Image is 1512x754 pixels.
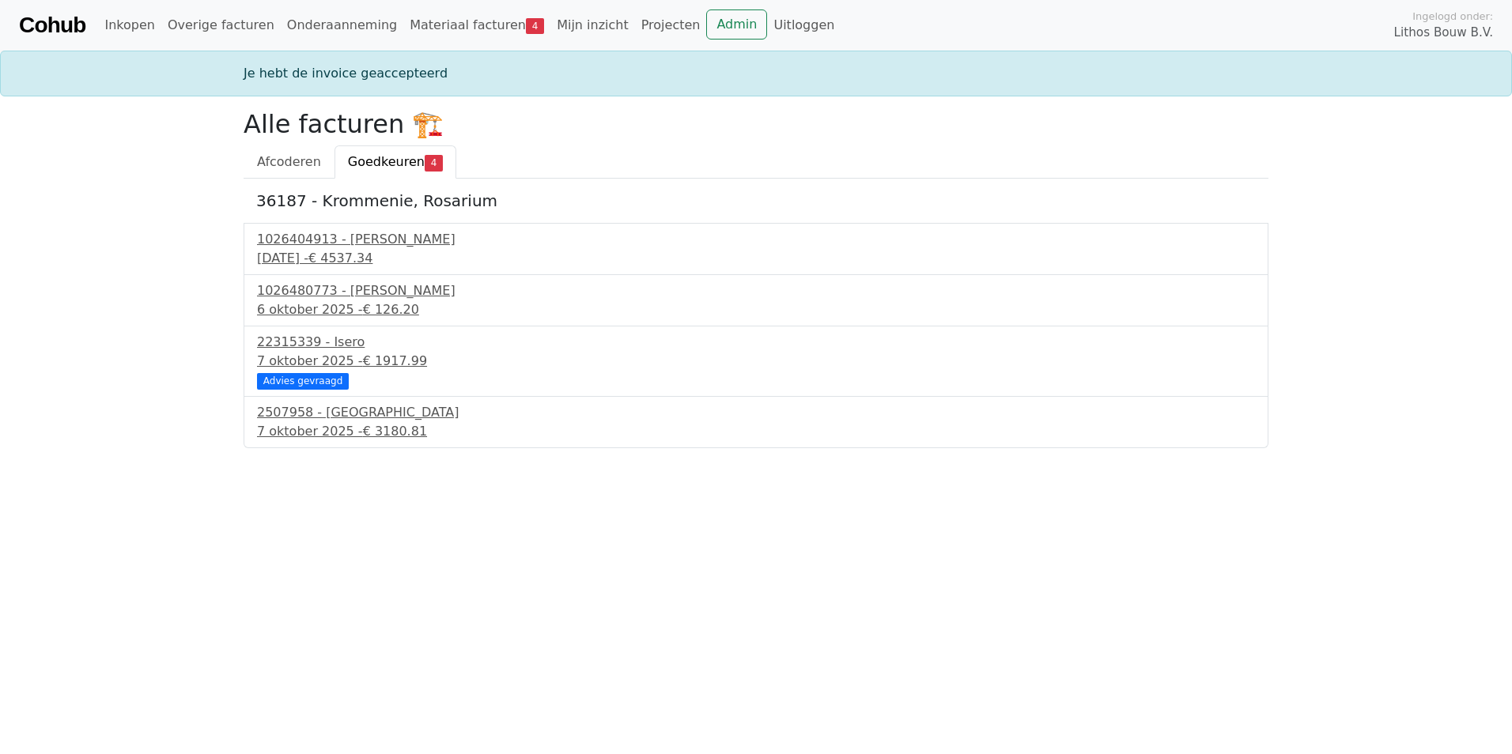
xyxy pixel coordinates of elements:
[257,230,1255,249] div: 1026404913 - [PERSON_NAME]
[257,300,1255,319] div: 6 oktober 2025 -
[257,281,1255,300] div: 1026480773 - [PERSON_NAME]
[257,281,1255,319] a: 1026480773 - [PERSON_NAME]6 oktober 2025 -€ 126.20
[257,333,1255,352] div: 22315339 - Isero
[257,249,1255,268] div: [DATE] -
[363,424,427,439] span: € 3180.81
[257,230,1255,268] a: 1026404913 - [PERSON_NAME][DATE] -€ 4537.34
[281,9,403,41] a: Onderaanneming
[526,18,544,34] span: 4
[635,9,707,41] a: Projecten
[234,64,1278,83] div: Je hebt de invoice geaccepteerd
[1394,24,1493,42] span: Lithos Bouw B.V.
[403,9,550,41] a: Materiaal facturen4
[257,333,1255,387] a: 22315339 - Isero7 oktober 2025 -€ 1917.99 Advies gevraagd
[257,154,321,169] span: Afcoderen
[767,9,841,41] a: Uitloggen
[1412,9,1493,24] span: Ingelogd onder:
[19,6,85,44] a: Cohub
[363,353,427,368] span: € 1917.99
[257,403,1255,441] a: 2507958 - [GEOGRAPHIC_DATA]7 oktober 2025 -€ 3180.81
[425,155,443,171] span: 4
[256,191,1256,210] h5: 36187 - Krommenie, Rosarium
[98,9,161,41] a: Inkopen
[308,251,372,266] span: € 4537.34
[706,9,767,40] a: Admin
[257,422,1255,441] div: 7 oktober 2025 -
[348,154,425,169] span: Goedkeuren
[244,145,335,179] a: Afcoderen
[257,403,1255,422] div: 2507958 - [GEOGRAPHIC_DATA]
[257,352,1255,371] div: 7 oktober 2025 -
[257,373,349,389] div: Advies gevraagd
[363,302,419,317] span: € 126.20
[550,9,635,41] a: Mijn inzicht
[161,9,281,41] a: Overige facturen
[244,109,1268,139] h2: Alle facturen 🏗️
[335,145,456,179] a: Goedkeuren4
